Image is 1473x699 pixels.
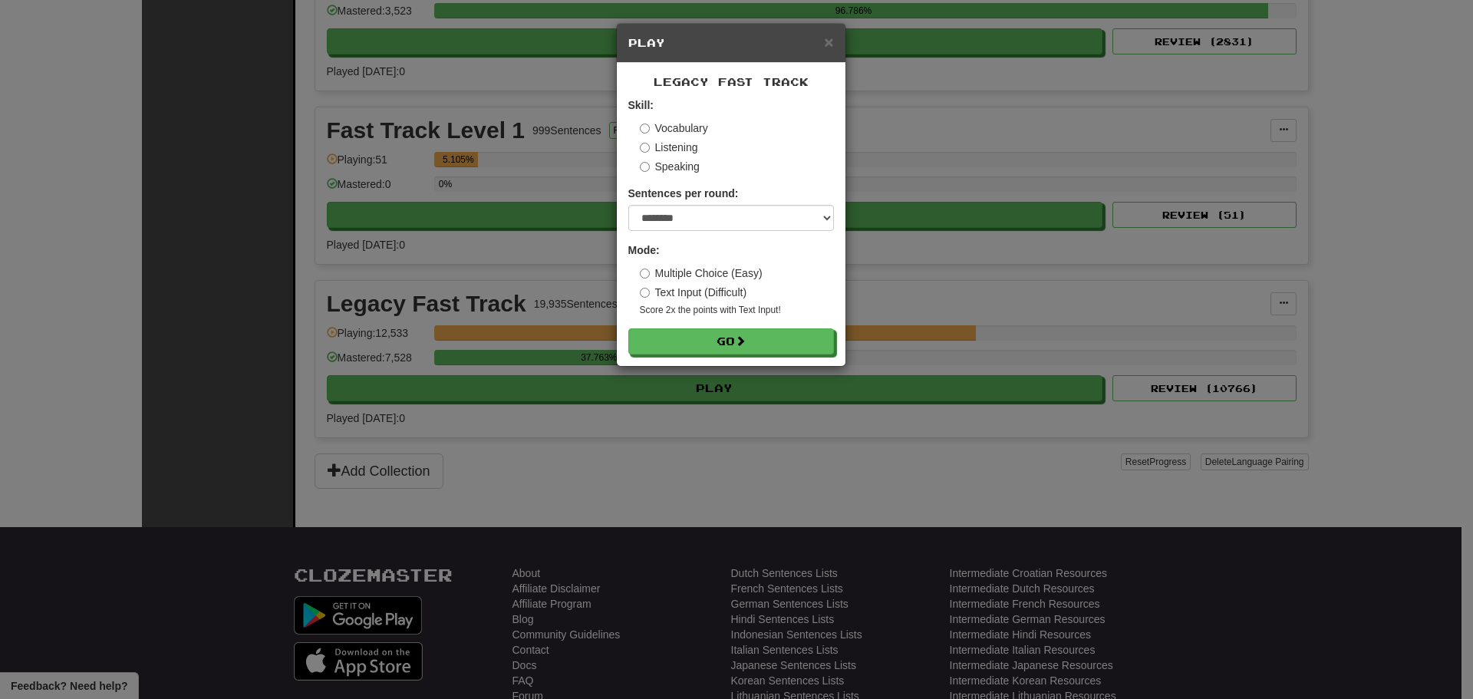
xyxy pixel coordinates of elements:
button: Close [824,34,833,50]
label: Multiple Choice (Easy) [640,265,763,281]
label: Text Input (Difficult) [640,285,747,300]
strong: Skill: [628,99,654,111]
input: Listening [640,143,650,153]
input: Vocabulary [640,124,650,134]
label: Listening [640,140,698,155]
strong: Mode: [628,244,660,256]
label: Speaking [640,159,700,174]
label: Vocabulary [640,120,708,136]
input: Speaking [640,162,650,172]
span: Legacy Fast Track [654,75,809,88]
input: Text Input (Difficult) [640,288,650,298]
h5: Play [628,35,834,51]
label: Sentences per round: [628,186,739,201]
input: Multiple Choice (Easy) [640,269,650,279]
small: Score 2x the points with Text Input ! [640,304,834,317]
span: × [824,33,833,51]
button: Go [628,328,834,354]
